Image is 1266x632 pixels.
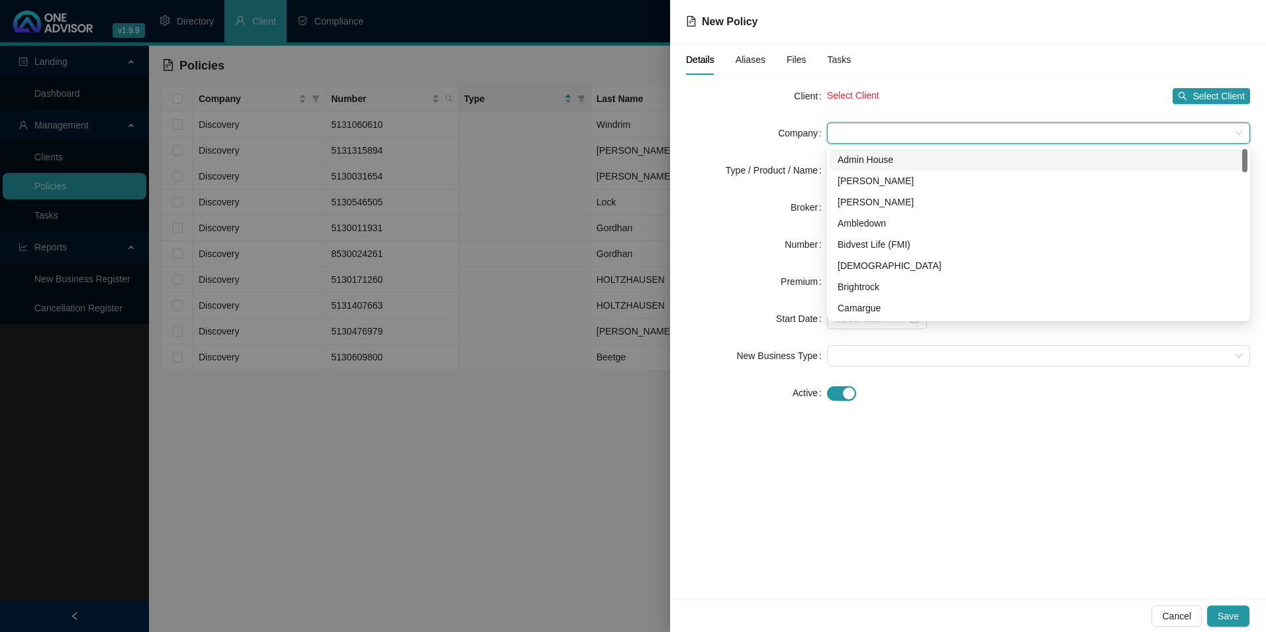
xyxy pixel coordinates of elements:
span: Tasks [828,55,852,64]
label: Premium [781,271,827,292]
span: search [1178,91,1187,101]
span: Aliases [736,55,765,64]
span: Cancel [1162,609,1191,623]
button: Select Client [1173,88,1250,104]
label: Client [794,85,827,107]
label: New Business Type [736,345,827,366]
span: Select Client [827,90,879,101]
span: New Policy [702,16,757,27]
span: Details [686,55,714,64]
span: Save [1218,609,1239,623]
span: Files [787,55,806,64]
label: Type / Product / Name [726,160,827,181]
label: Start Date [776,308,827,329]
span: Select Client [1193,89,1245,103]
label: Company [778,123,827,144]
label: Number [785,234,827,255]
label: Active [793,382,827,403]
label: Broker [791,197,827,218]
button: Save [1207,606,1249,627]
input: Select date [835,311,907,326]
button: Cancel [1151,606,1202,627]
span: file-text [686,16,697,26]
